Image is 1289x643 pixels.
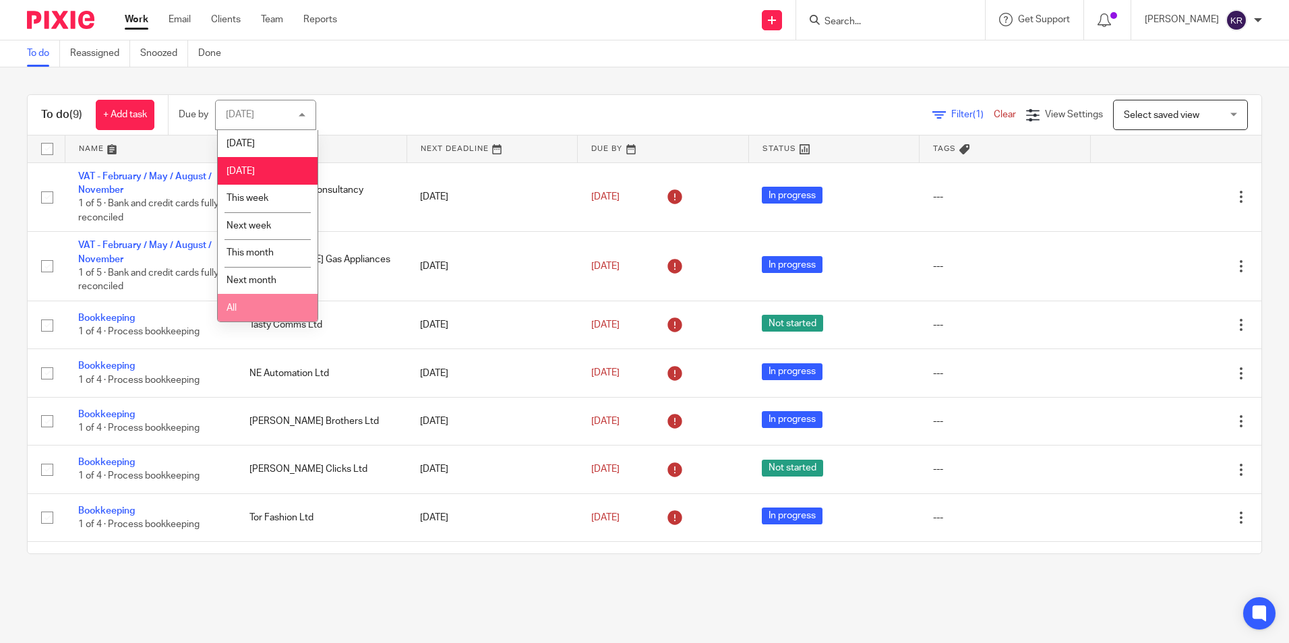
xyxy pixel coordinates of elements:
img: svg%3E [1226,9,1247,31]
div: --- [933,415,1077,428]
p: [PERSON_NAME] [1145,13,1219,26]
a: Reassigned [70,40,130,67]
input: Search [823,16,945,28]
td: [DATE] [407,232,578,301]
div: --- [933,367,1077,380]
span: [DATE] [227,166,255,176]
a: To do [27,40,60,67]
div: --- [933,190,1077,204]
td: NE Automation Ltd [236,349,407,397]
span: Not started [762,460,823,477]
span: In progress [762,187,822,204]
a: VAT - February / May / August / November [78,241,212,264]
a: Bookkeeping [78,313,135,323]
span: Next month [227,276,276,285]
span: Tags [933,145,956,152]
span: 1 of 5 · Bank and credit cards fully reconciled [78,268,218,292]
a: Done [198,40,231,67]
span: 1 of 4 · Process bookkeeping [78,375,200,385]
td: Peak Business Finance Ltd [236,542,407,590]
span: [DATE] [591,192,620,202]
td: [DATE] [407,349,578,397]
span: 1 of 4 · Process bookkeeping [78,520,200,529]
td: [DATE] [407,301,578,349]
span: [DATE] [591,464,620,474]
span: All [227,303,237,313]
span: (9) [69,109,82,120]
td: [DATE] [407,493,578,541]
span: 1 of 4 · Process bookkeeping [78,423,200,433]
a: Bookkeeping [78,361,135,371]
a: Clear [994,110,1016,119]
td: [DATE] [407,446,578,493]
span: (1) [973,110,984,119]
div: --- [933,511,1077,524]
span: 1 of 5 · Bank and credit cards fully reconciled [78,199,218,222]
span: In progress [762,256,822,273]
span: In progress [762,363,822,380]
a: Bookkeeping [78,410,135,419]
span: [DATE] [591,417,620,426]
span: Next week [227,221,271,231]
a: Bookkeeping [78,458,135,467]
td: [DATE] [407,542,578,590]
a: Work [125,13,148,26]
td: Tasty Comms Ltd [236,301,407,349]
td: [PERSON_NAME] Brothers Ltd [236,397,407,445]
a: Reports [303,13,337,26]
span: This week [227,193,268,203]
span: In progress [762,508,822,524]
a: Snoozed [140,40,188,67]
span: [DATE] [227,139,255,148]
a: Clients [211,13,241,26]
div: --- [933,318,1077,332]
img: Pixie [27,11,94,29]
a: Team [261,13,283,26]
td: [DATE] [407,397,578,445]
td: Contact Point Consultancy Limited [236,162,407,232]
a: VAT - February / May / August / November [78,172,212,195]
div: --- [933,259,1077,273]
span: [DATE] [591,513,620,522]
span: In progress [762,411,822,428]
span: View Settings [1045,110,1103,119]
p: Due by [179,108,208,121]
span: Filter [951,110,994,119]
span: Select saved view [1124,111,1199,120]
span: Not started [762,315,823,332]
span: [DATE] [591,320,620,330]
a: + Add task [96,100,154,130]
td: [PERSON_NAME] Gas Appliances Ltd [236,232,407,301]
span: [DATE] [591,369,620,378]
a: Email [169,13,191,26]
span: 1 of 4 · Process bookkeeping [78,327,200,336]
td: [PERSON_NAME] Clicks Ltd [236,446,407,493]
td: Tor Fashion Ltd [236,493,407,541]
span: Get Support [1018,15,1070,24]
div: [DATE] [226,110,254,119]
td: [DATE] [407,162,578,232]
a: Bookkeeping [78,506,135,516]
span: 1 of 4 · Process bookkeeping [78,472,200,481]
div: --- [933,462,1077,476]
span: This month [227,248,274,257]
h1: To do [41,108,82,122]
span: [DATE] [591,262,620,271]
